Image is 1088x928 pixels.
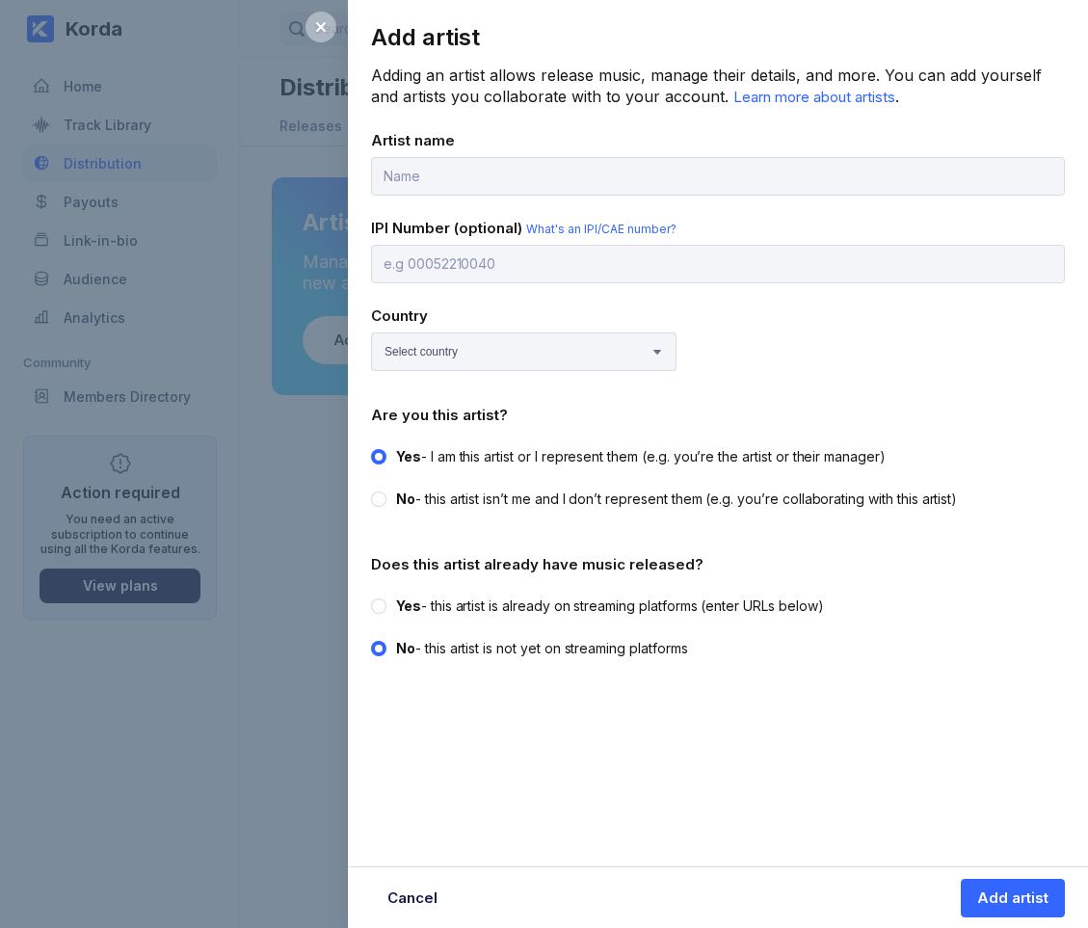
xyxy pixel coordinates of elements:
[371,23,1065,51] div: Add artist
[396,447,886,466] div: - I am this artist or I represent them (e.g. you’re the artist or their manager)
[396,640,415,656] span: No
[396,448,421,464] span: Yes
[371,245,1065,283] input: e.g 00052210040
[371,157,1065,196] input: Name
[371,406,1065,424] div: Are you this artist?
[396,490,957,509] div: - this artist isn’t me and I don’t represent them (e.g. you’re collaborating with this artist)
[371,879,454,917] button: Cancel
[396,597,421,614] span: Yes
[526,222,677,236] span: What's an IPI/CAE number?
[387,888,438,908] div: Cancel
[371,131,1065,149] div: Artist name
[396,597,824,616] div: - this artist is already on streaming platforms (enter URLs below)
[396,491,415,507] span: No
[733,88,895,106] span: Learn more about artists
[371,306,1065,325] div: Country
[977,888,1048,908] div: Add artist
[371,555,1065,573] div: Does this artist already have music released?
[371,65,1065,108] div: Adding an artist allows release music, manage their details, and more. You can add yourself and a...
[371,219,1065,237] div: IPI Number (optional)
[961,879,1065,917] button: Add artist
[396,639,688,658] div: - this artist is not yet on streaming platforms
